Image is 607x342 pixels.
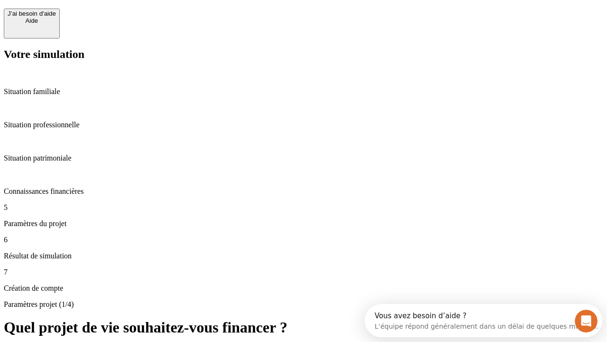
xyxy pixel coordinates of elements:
[4,252,603,260] p: Résultat de simulation
[4,48,603,61] h2: Votre simulation
[10,8,233,16] div: Vous avez besoin d’aide ?
[4,154,603,162] p: Situation patrimoniale
[365,304,602,337] iframe: Intercom live chat discovery launcher
[4,319,603,336] h1: Quel projet de vie souhaitez-vous financer ?
[4,284,603,293] p: Création de compte
[4,87,603,96] p: Situation familiale
[8,10,56,17] div: J’ai besoin d'aide
[4,203,603,212] p: 5
[4,236,603,244] p: 6
[4,9,60,38] button: J’ai besoin d'aideAide
[4,219,603,228] p: Paramètres du projet
[4,268,603,276] p: 7
[4,4,261,30] div: Ouvrir le Messenger Intercom
[8,17,56,24] div: Aide
[4,300,603,309] p: Paramètres projet (1/4)
[4,121,603,129] p: Situation professionnelle
[4,187,603,196] p: Connaissances financières
[10,16,233,26] div: L’équipe répond généralement dans un délai de quelques minutes.
[575,310,598,332] iframe: Intercom live chat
